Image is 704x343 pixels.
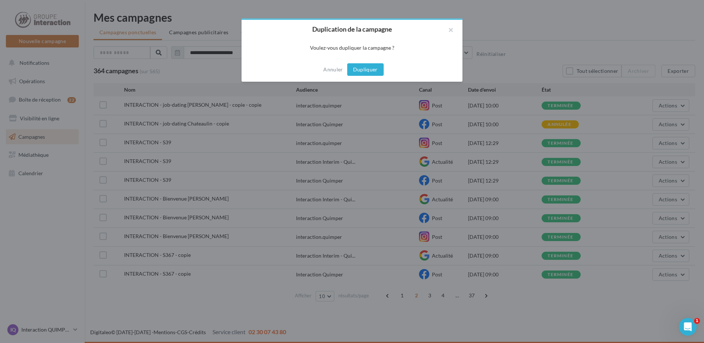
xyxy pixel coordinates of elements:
button: Annuler [320,65,346,74]
iframe: Intercom live chat [679,318,697,336]
button: Dupliquer [347,63,384,76]
span: 1 [694,318,700,324]
div: Voulez-vous dupliquer la campagne ? [253,44,451,52]
h2: Duplication de la campagne [253,26,451,32]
